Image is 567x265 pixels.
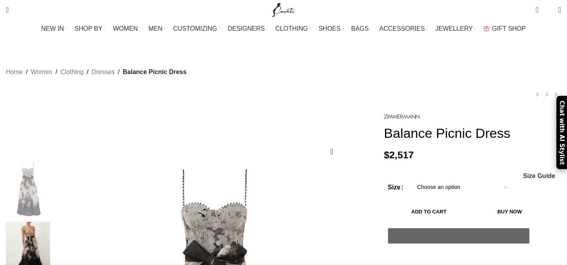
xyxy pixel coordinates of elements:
[2,21,565,37] div: Main navigation
[384,115,419,119] img: Zimmermann
[492,25,526,32] span: GIFT SHOP
[351,21,371,37] a: BAGS
[435,21,476,37] a: JEWELLERY
[2,2,13,18] a: Search
[173,21,220,37] a: CUSTOMIZING
[388,228,530,244] button: Pay with GPay
[546,8,552,14] span: 0
[74,21,105,37] a: SHOP BY
[113,21,141,37] a: WOMEN
[74,25,102,32] span: SHOP BY
[41,25,64,32] span: NEW IN
[92,67,115,77] a: Dresses
[386,248,531,251] iframe: Secure express checkout frame
[275,25,308,32] span: CLOTHING
[113,25,138,32] span: WOMEN
[148,21,165,37] a: MEN
[379,25,425,32] span: ACCESSORIES
[388,204,470,220] button: Add to cart
[384,150,389,160] span: $
[379,21,428,37] a: ACCESSORIES
[60,67,83,77] a: Clothing
[388,182,403,193] label: Size
[384,150,414,160] bdi: 2,517
[435,25,473,32] span: JEWELLERY
[31,67,52,77] a: Women
[228,21,267,37] a: DESIGNERS
[275,21,311,37] a: CLOTHING
[271,6,297,13] a: Site logo
[552,90,561,99] a: Next product
[173,25,217,32] span: CUSTOMIZING
[6,67,187,77] nav: Breadcrumb
[474,204,545,220] button: Buy now
[533,90,542,99] a: Previous product
[148,25,163,32] span: MEN
[319,25,341,32] span: SHOES
[384,125,561,141] h1: Balance Picnic Dress
[536,4,542,10] span: 0
[228,25,265,32] span: DESIGNERS
[4,160,52,218] img: Zimmermann dress
[545,2,552,18] div: My Wishlist
[484,21,526,37] a: GIFT SHOP
[351,25,369,32] span: BAGS
[319,21,343,37] a: SHOES
[41,21,67,37] a: NEW IN
[532,2,542,18] a: 0
[123,67,187,77] span: Balance Picnic Dress
[484,26,489,31] img: GiftBag
[523,173,555,179] a: Size Guide
[6,67,23,77] a: Home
